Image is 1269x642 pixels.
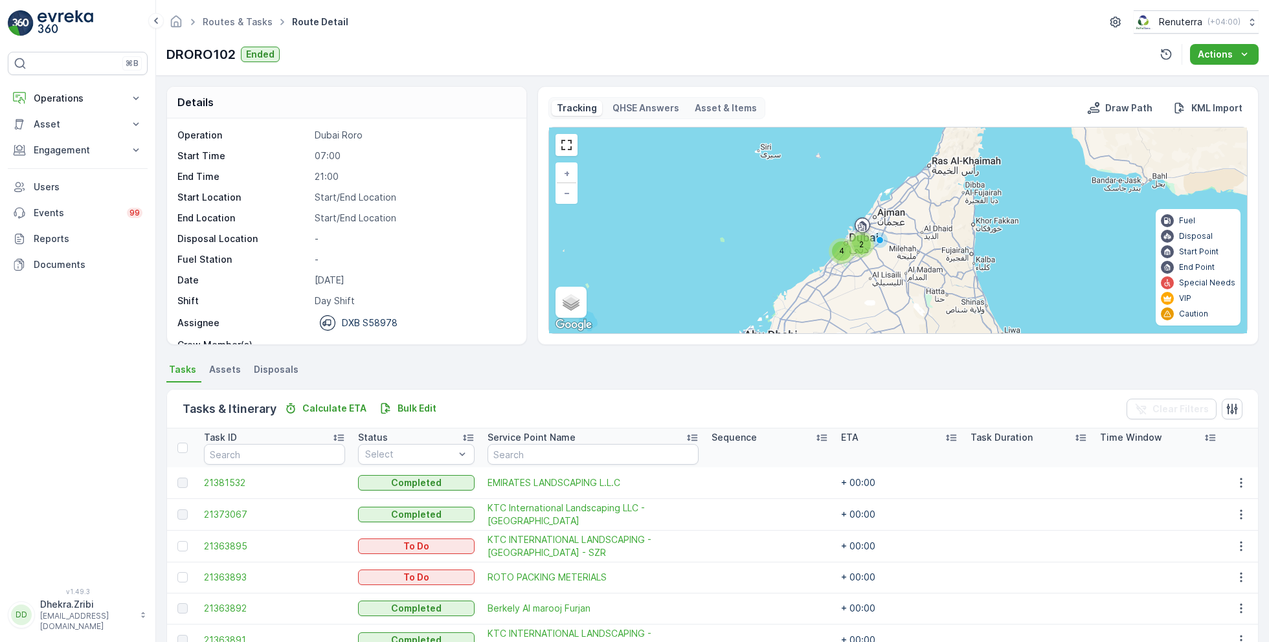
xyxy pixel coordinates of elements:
p: Status [358,431,388,444]
a: 21381532 [204,476,345,489]
button: Asset [8,111,148,137]
p: Calculate ETA [302,402,366,415]
div: 2 [848,232,874,258]
img: logo [8,10,34,36]
img: logo_light-DOdMpM7g.png [38,10,93,36]
span: Disposals [254,363,298,376]
p: Task Duration [971,431,1033,444]
a: View Fullscreen [557,135,576,155]
p: Time Window [1100,431,1162,444]
a: Zoom In [557,164,576,183]
td: + 00:00 [835,498,964,530]
p: Start Time [177,149,309,162]
p: 99 [129,208,140,218]
p: Shift [177,294,309,307]
p: Caution [1179,309,1208,319]
a: EMIRATES LANDSCAPING L.L.C [488,476,699,489]
td: + 00:00 [835,593,964,624]
p: Dhekra.Zribi [40,598,133,611]
button: Ended [241,47,280,62]
a: Documents [8,252,148,278]
p: Operation [177,129,309,142]
img: Screenshot_2024-07-26_at_13.33.01.png [1134,15,1154,29]
p: QHSE Answers [612,102,679,115]
td: + 00:00 [835,562,964,593]
p: [DATE] [315,274,513,287]
p: Tracking [557,102,597,115]
a: 21363892 [204,602,345,615]
button: Draw Path [1082,100,1158,116]
button: Completed [358,601,475,616]
p: - [315,338,513,351]
button: Renuterra(+04:00) [1134,10,1259,34]
a: Layers [557,288,585,316]
button: To Do [358,538,475,554]
p: Users [34,181,142,194]
img: Google [552,316,595,333]
a: Berkely Al marooj Furjan [488,602,699,615]
p: Operations [34,92,122,105]
div: Toggle Row Selected [177,509,188,520]
a: KTC International Landscaping LLC -Sonapur [488,502,699,527]
p: ( +04:00 ) [1207,17,1241,27]
span: ROTO PACKING METERIALS [488,571,699,584]
a: Users [8,174,148,200]
div: DD [11,604,32,625]
input: Search [488,444,699,465]
p: To Do [403,540,429,553]
p: Completed [391,602,442,615]
p: DXB S58978 [342,316,398,329]
a: Reports [8,226,148,252]
a: Routes & Tasks [203,16,273,27]
p: Start/End Location [315,191,513,204]
p: Crew Member(s) [177,338,309,351]
p: Engagement [34,144,122,157]
p: End Point [1179,262,1215,272]
td: + 00:00 [835,467,964,498]
button: To Do [358,570,475,585]
p: Completed [391,476,442,489]
p: To Do [403,571,429,584]
a: Open this area in Google Maps (opens a new window) [552,316,595,333]
p: Select [365,448,455,461]
span: KTC International Landscaping LLC -[GEOGRAPHIC_DATA] [488,502,699,527]
button: Completed [358,475,475,491]
p: Start Location [177,191,309,204]
div: 0 [549,127,1247,333]
a: Zoom Out [557,183,576,203]
p: Ended [246,48,275,61]
span: 4 [839,246,844,256]
button: Bulk Edit [374,401,442,416]
span: 21373067 [204,508,345,521]
input: Search [204,444,345,465]
span: − [564,187,570,198]
p: - [315,232,513,245]
span: Tasks [169,363,196,376]
p: Fuel [1179,216,1195,226]
span: KTC INTERNATIONAL LANDSCAPING - [GEOGRAPHIC_DATA] - SZR [488,533,699,559]
a: Homepage [169,19,183,30]
button: KML Import [1168,100,1248,116]
div: 4 [829,238,855,264]
p: Start Point [1179,247,1218,257]
p: ETA [841,431,859,444]
p: Asset [34,118,122,131]
button: Operations [8,85,148,111]
span: + [564,168,570,179]
p: Day Shift [315,294,513,307]
p: - [315,253,513,266]
p: DRORO102 [166,45,236,64]
button: Actions [1190,44,1259,65]
p: VIP [1179,293,1191,304]
button: DDDhekra.Zribi[EMAIL_ADDRESS][DOMAIN_NAME] [8,598,148,632]
p: Task ID [204,431,237,444]
a: Events99 [8,200,148,226]
button: Calculate ETA [279,401,372,416]
span: v 1.49.3 [8,588,148,595]
p: Start/End Location [315,212,513,225]
a: 21363893 [204,571,345,584]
